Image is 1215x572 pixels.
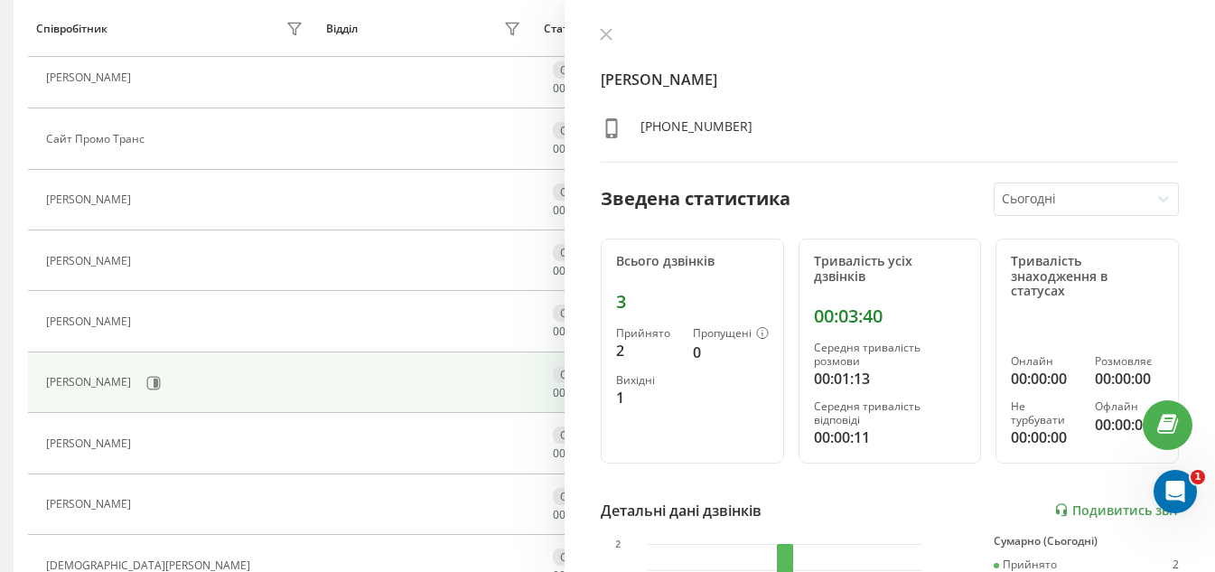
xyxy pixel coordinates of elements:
[36,23,107,35] div: Співробітник
[814,400,967,427] div: Середня тривалість відповіді
[1191,470,1205,484] span: 1
[640,117,752,144] div: [PHONE_NUMBER]
[1154,470,1197,513] iframe: Intercom live chat
[1011,368,1079,389] div: 00:00:00
[994,558,1057,571] div: Прийнято
[1011,355,1079,368] div: Онлайн
[553,324,565,339] span: 00
[616,340,678,361] div: 2
[1173,558,1179,571] div: 2
[553,387,596,399] div: : :
[553,509,596,521] div: : :
[553,488,611,505] div: Офлайн
[1011,400,1079,427] div: Не турбувати
[553,325,596,338] div: : :
[616,291,769,313] div: 3
[553,265,596,277] div: : :
[1011,427,1079,448] div: 00:00:00
[616,387,678,408] div: 1
[553,183,611,201] div: Офлайн
[553,204,596,217] div: : :
[553,244,611,261] div: Офлайн
[615,539,621,549] text: 2
[553,385,565,400] span: 00
[693,342,769,363] div: 0
[553,305,611,322] div: Офлайн
[553,202,565,218] span: 00
[553,445,565,461] span: 00
[553,263,565,278] span: 00
[46,437,136,450] div: [PERSON_NAME]
[46,376,136,389] div: [PERSON_NAME]
[553,507,565,522] span: 00
[46,498,136,511] div: [PERSON_NAME]
[814,254,967,285] div: Тривалість усіх дзвінків
[553,122,611,139] div: Офлайн
[601,500,762,521] div: Детальні дані дзвінків
[1095,414,1164,436] div: 00:00:00
[814,368,967,389] div: 00:01:13
[553,549,611,566] div: Офлайн
[553,61,611,79] div: Офлайн
[553,80,565,96] span: 00
[1095,355,1164,368] div: Розмовляє
[544,23,579,35] div: Статус
[46,71,136,84] div: [PERSON_NAME]
[1095,368,1164,389] div: 00:00:00
[326,23,358,35] div: Відділ
[46,193,136,206] div: [PERSON_NAME]
[1054,502,1179,518] a: Подивитись звіт
[616,327,678,340] div: Прийнято
[553,366,611,383] div: Офлайн
[553,427,611,444] div: Офлайн
[1011,254,1164,299] div: Тривалість знаходження в статусах
[814,427,967,448] div: 00:00:11
[814,305,967,327] div: 00:03:40
[616,374,678,387] div: Вихідні
[553,143,596,155] div: : :
[601,185,790,212] div: Зведена статистика
[814,342,967,368] div: Середня тривалість розмови
[1095,400,1164,413] div: Офлайн
[601,69,1179,90] h4: [PERSON_NAME]
[46,315,136,328] div: [PERSON_NAME]
[46,559,255,572] div: [DEMOGRAPHIC_DATA][PERSON_NAME]
[994,535,1179,548] div: Сумарно (Сьогодні)
[46,255,136,267] div: [PERSON_NAME]
[46,133,149,145] div: Сайт Промо Транс
[553,82,596,95] div: : :
[616,254,769,269] div: Всього дзвінків
[693,327,769,342] div: Пропущені
[553,447,596,460] div: : :
[553,141,565,156] span: 00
